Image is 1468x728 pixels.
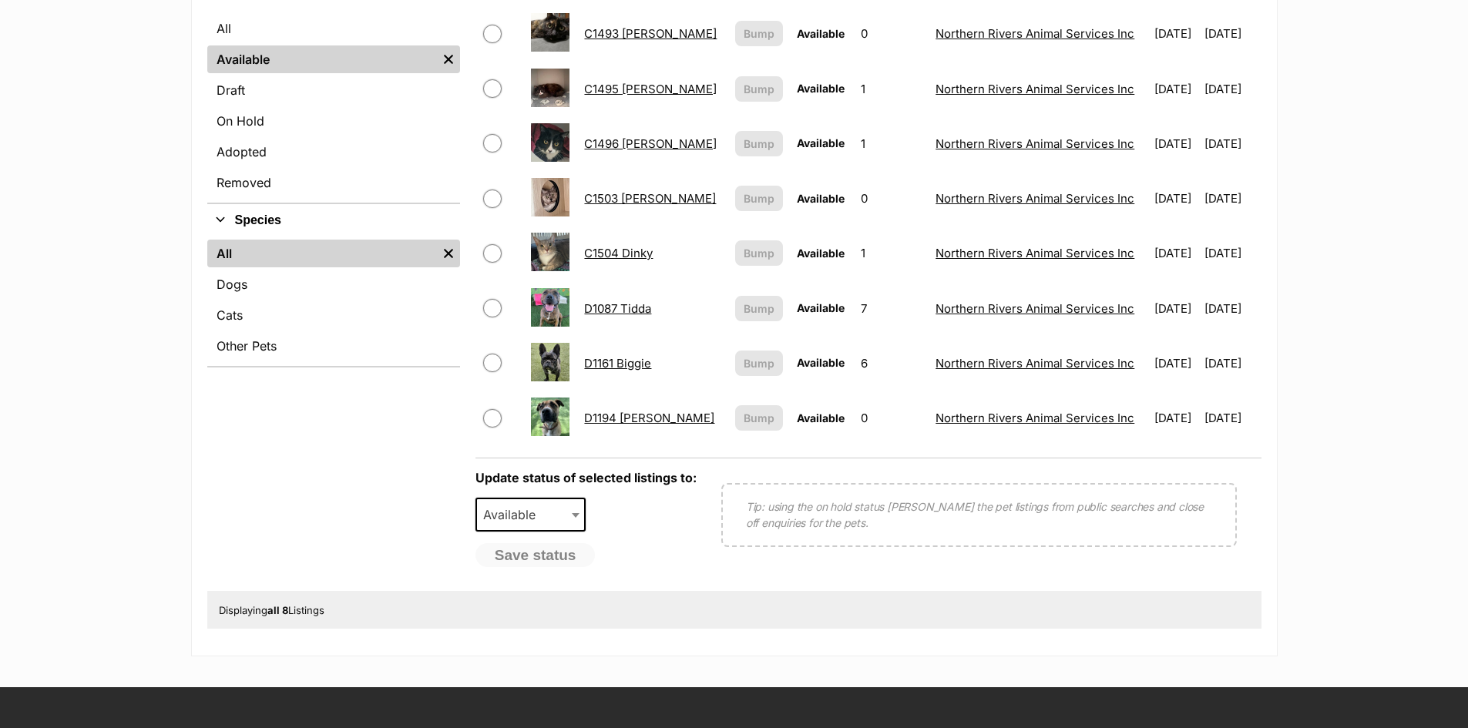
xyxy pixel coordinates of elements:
span: Available [797,301,845,314]
a: Northern Rivers Animal Services Inc [936,136,1134,151]
span: Bump [744,245,774,261]
a: Northern Rivers Animal Services Inc [936,301,1134,316]
button: Bump [735,21,783,46]
td: [DATE] [1204,7,1259,60]
span: Bump [744,190,774,206]
div: Species [207,237,460,366]
span: Available [797,136,845,149]
td: 6 [855,337,929,390]
span: Bump [744,410,774,426]
a: On Hold [207,107,460,135]
span: Available [797,192,845,205]
span: Available [797,247,845,260]
span: Available [797,27,845,40]
span: Bump [744,25,774,42]
a: All [207,240,437,267]
a: C1504 Dinky [584,246,653,260]
p: Tip: using the on hold status [PERSON_NAME] the pet listings from public searches and close off e... [746,498,1212,531]
a: C1496 [PERSON_NAME] [584,136,717,151]
button: Bump [735,186,783,211]
div: Status [207,12,460,203]
span: Bump [744,355,774,371]
a: All [207,15,460,42]
a: D1194 [PERSON_NAME] [584,411,714,425]
td: [DATE] [1204,172,1259,225]
a: C1495 [PERSON_NAME] [584,82,717,96]
td: [DATE] [1204,337,1259,390]
a: Northern Rivers Animal Services Inc [936,82,1134,96]
button: Bump [735,131,783,156]
td: [DATE] [1148,172,1203,225]
td: [DATE] [1148,282,1203,335]
span: Available [797,356,845,369]
td: [DATE] [1148,117,1203,170]
td: 7 [855,282,929,335]
td: 0 [855,172,929,225]
a: Northern Rivers Animal Services Inc [936,26,1134,41]
button: Save status [475,543,596,568]
td: [DATE] [1148,226,1203,280]
button: Bump [735,351,783,376]
a: Remove filter [437,45,460,73]
td: 1 [855,62,929,116]
label: Update status of selected listings to: [475,470,697,485]
span: Available [797,411,845,424]
span: Displaying Listings [219,604,324,616]
td: [DATE] [1204,282,1259,335]
span: Bump [744,81,774,97]
span: Bump [744,300,774,317]
span: Available [477,504,551,525]
a: C1503 [PERSON_NAME] [584,191,716,206]
a: Other Pets [207,332,460,360]
td: [DATE] [1148,62,1203,116]
td: [DATE] [1148,391,1203,445]
td: 1 [855,117,929,170]
td: 1 [855,226,929,280]
a: Dogs [207,270,460,298]
td: [DATE] [1204,226,1259,280]
td: 0 [855,391,929,445]
a: Remove filter [437,240,460,267]
span: Available [797,82,845,95]
td: 0 [855,7,929,60]
strong: all 8 [267,604,288,616]
a: Removed [207,169,460,196]
a: D1087 Tidda [584,301,651,316]
td: [DATE] [1148,7,1203,60]
button: Bump [735,240,783,266]
span: Available [475,498,586,532]
a: Cats [207,301,460,329]
button: Bump [735,296,783,321]
a: Northern Rivers Animal Services Inc [936,191,1134,206]
button: Bump [735,76,783,102]
a: D1161 Biggie [584,356,651,371]
button: Bump [735,405,783,431]
a: Draft [207,76,460,104]
td: [DATE] [1204,391,1259,445]
a: Available [207,45,437,73]
button: Species [207,210,460,230]
td: [DATE] [1204,62,1259,116]
a: Northern Rivers Animal Services Inc [936,411,1134,425]
td: [DATE] [1204,117,1259,170]
span: Bump [744,136,774,152]
a: C1493 [PERSON_NAME] [584,26,717,41]
a: Northern Rivers Animal Services Inc [936,246,1134,260]
td: [DATE] [1148,337,1203,390]
a: Northern Rivers Animal Services Inc [936,356,1134,371]
a: Adopted [207,138,460,166]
